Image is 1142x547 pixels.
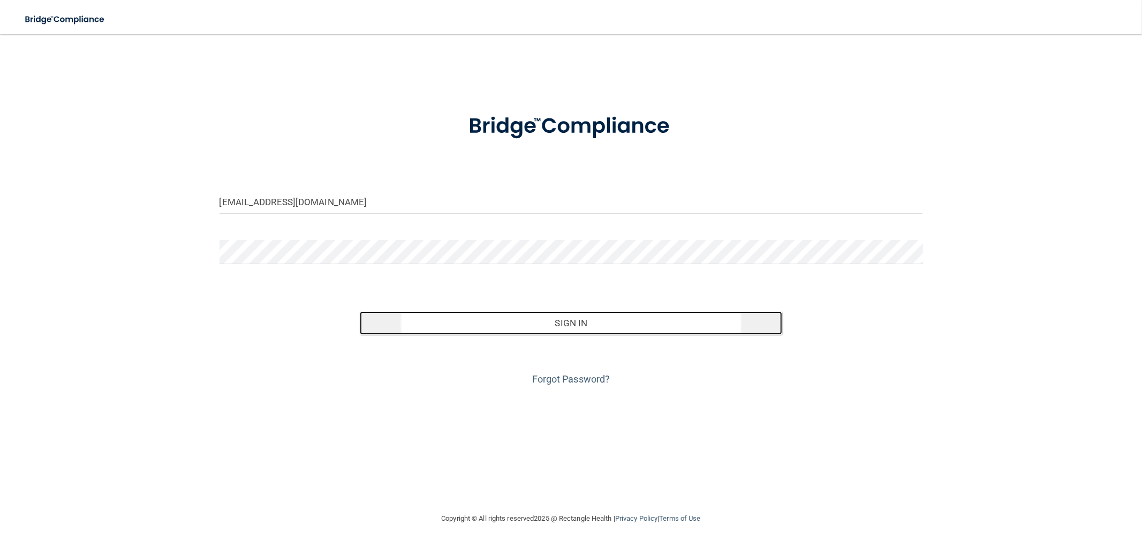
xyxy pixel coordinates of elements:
[220,190,923,214] input: Email
[376,501,767,536] div: Copyright © All rights reserved 2025 @ Rectangle Health | |
[360,311,782,335] button: Sign In
[615,514,657,522] a: Privacy Policy
[532,373,610,385] a: Forgot Password?
[16,9,115,31] img: bridge_compliance_login_screen.278c3ca4.svg
[447,99,696,154] img: bridge_compliance_login_screen.278c3ca4.svg
[659,514,700,522] a: Terms of Use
